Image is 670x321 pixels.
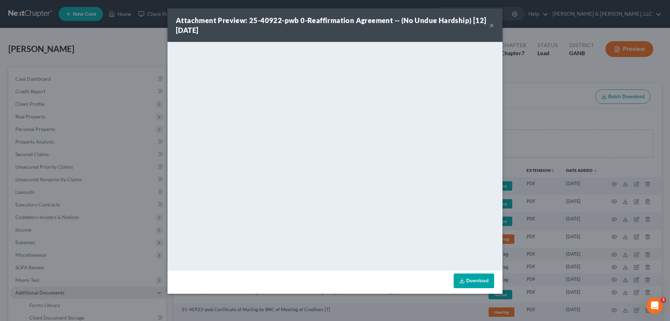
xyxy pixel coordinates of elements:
[167,42,502,269] iframe: <object ng-attr-data='[URL][DOMAIN_NAME]' type='application/pdf' width='100%' height='650px'></ob...
[661,297,666,303] span: 3
[646,297,663,314] iframe: Intercom live chat
[489,21,494,29] button: ×
[454,273,494,288] a: Download
[176,16,486,34] strong: Attachment Preview: 25-40922-pwb 0-Reaffirmation Agreement -- (No Undue Hardship) [12] [DATE]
